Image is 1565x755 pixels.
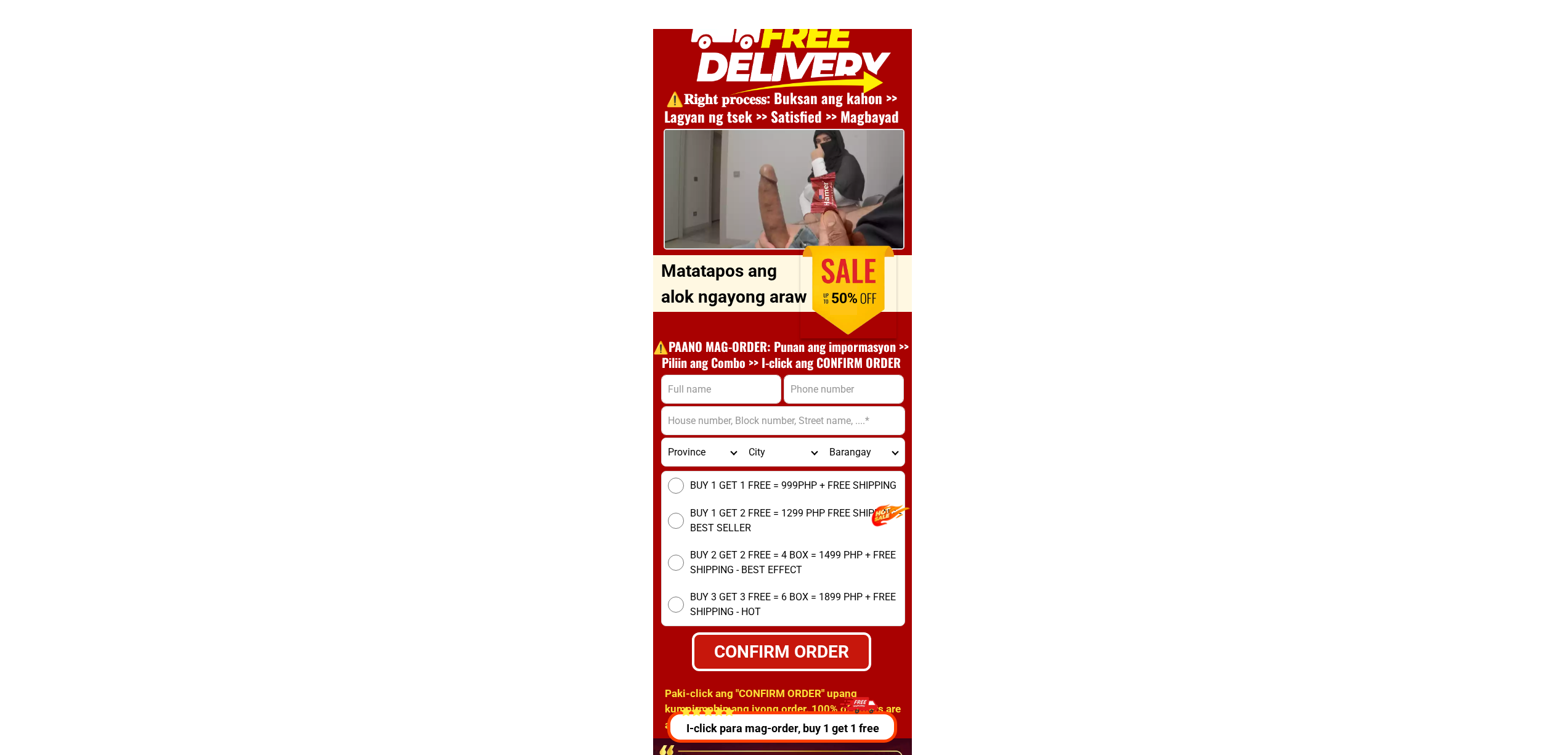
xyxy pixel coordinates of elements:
[668,720,903,737] p: I-click para mag-order, buy 1 get 1 free
[690,478,896,493] span: BUY 1 GET 1 FREE = 999PHP + FREE SHIPPING
[668,478,684,494] input: BUY 1 GET 1 FREE = 999PHP + FREE SHIPPING
[690,506,904,536] span: BUY 1 GET 2 FREE = 1299 PHP FREE SHIPPING - BEST SELLER
[662,438,742,466] select: Select province
[668,513,684,529] input: BUY 1 GET 2 FREE = 1299 PHP FREE SHIPPING - BEST SELLER
[668,597,684,613] input: BUY 3 GET 3 FREE = 6 BOX = 1899 PHP + FREE SHIPPING - HOT
[662,375,781,403] input: Input full_name
[689,638,874,666] div: CONFIRM ORDER
[784,375,903,403] input: Input phone_number
[742,438,823,466] select: Select district
[690,548,904,577] span: BUY 2 GET 2 FREE = 4 BOX = 1499 PHP + FREE SHIPPING - BEST EFFECT
[813,290,876,308] h1: 50%
[696,248,890,302] h1: ORDER DITO
[823,438,904,466] select: Select commune
[647,89,916,126] h1: ⚠️️𝐑𝐢𝐠𝐡𝐭 𝐩𝐫𝐨𝐜𝐞𝐬𝐬: Buksan ang kahon >> Lagyan ng tsek >> Satisfied >> Magbayad
[661,258,813,310] p: Matatapos ang alok ngayong araw
[690,590,904,619] span: BUY 3 GET 3 FREE = 6 BOX = 1899 PHP + FREE SHIPPING - HOT
[665,686,908,749] h1: Paki-click ang "CONFIRM ORDER" upang kumpirmahin ang iyong order. 100% of orders are anonymous an...
[668,555,684,571] input: BUY 2 GET 2 FREE = 4 BOX = 1499 PHP + FREE SHIPPING - BEST EFFECT
[647,338,916,370] h1: ⚠️️PAANO MAG-ORDER: Punan ang impormasyon >> Piliin ang Combo >> I-click ang CONFIRM ORDER
[662,407,904,435] input: Input address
